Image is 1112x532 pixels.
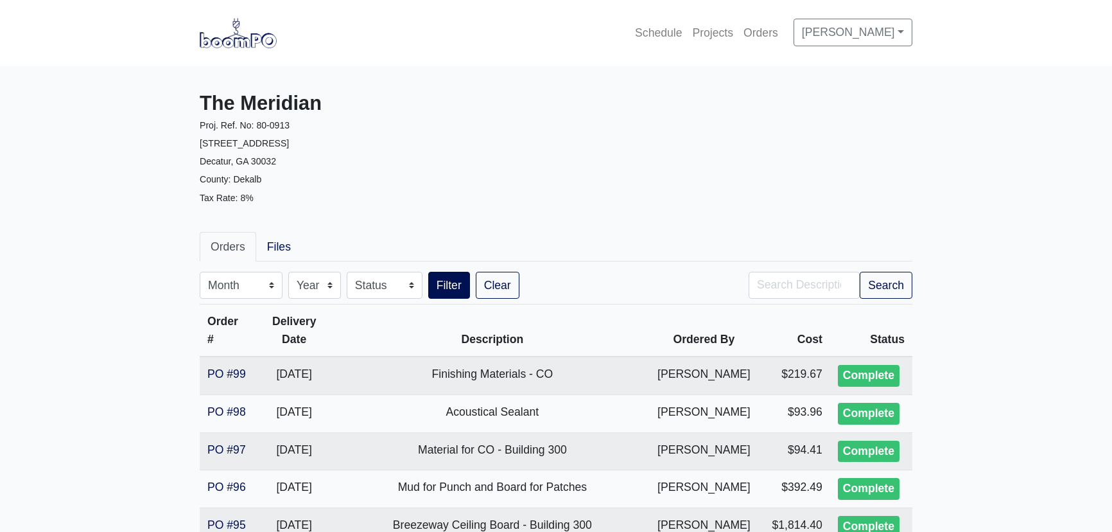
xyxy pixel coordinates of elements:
small: [STREET_ADDRESS] [200,138,289,148]
a: PO #99 [207,368,246,380]
td: $219.67 [758,357,830,395]
td: [DATE] [254,432,335,470]
td: Finishing Materials - CO [335,357,650,395]
td: [PERSON_NAME] [650,357,758,395]
td: [PERSON_NAME] [650,432,758,470]
td: [PERSON_NAME] [650,470,758,508]
a: PO #97 [207,443,246,456]
td: Material for CO - Building 300 [335,432,650,470]
th: Status [830,305,912,357]
a: [PERSON_NAME] [794,19,912,46]
td: [DATE] [254,395,335,432]
div: Complete [838,441,899,463]
button: Search [860,272,912,299]
a: PO #95 [207,519,246,531]
small: Decatur, GA 30032 [200,156,276,166]
td: Mud for Punch and Board for Patches [335,470,650,508]
th: Cost [758,305,830,357]
td: [DATE] [254,357,335,395]
a: PO #98 [207,405,246,418]
small: Proj. Ref. No: 80-0913 [200,120,290,130]
button: Filter [428,272,470,299]
a: Schedule [630,19,687,47]
a: PO #96 [207,481,246,493]
td: [PERSON_NAME] [650,395,758,432]
td: Acoustical Sealant [335,395,650,432]
div: Complete [838,403,899,425]
input: Search [749,272,860,299]
div: Complete [838,478,899,500]
td: $93.96 [758,395,830,432]
a: Orders [200,232,256,262]
th: Order # [200,305,254,357]
a: Projects [687,19,738,47]
h3: The Meridian [200,92,546,116]
th: Ordered By [650,305,758,357]
td: $392.49 [758,470,830,508]
a: Orders [738,19,783,47]
td: $94.41 [758,432,830,470]
img: boomPO [200,18,277,48]
td: [DATE] [254,470,335,508]
a: Clear [476,272,519,299]
th: Delivery Date [254,305,335,357]
th: Description [335,305,650,357]
small: Tax Rate: 8% [200,193,254,203]
small: County: Dekalb [200,174,261,184]
a: Files [256,232,302,262]
div: Complete [838,365,899,387]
